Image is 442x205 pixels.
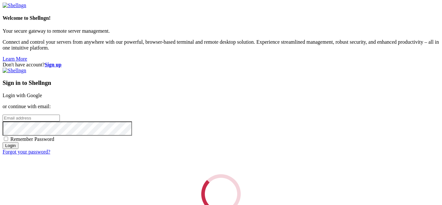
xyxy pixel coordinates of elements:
span: Remember Password [10,136,54,142]
a: Sign up [45,62,61,67]
a: Forgot your password? [3,149,50,154]
p: Your secure gateway to remote server management. [3,28,439,34]
p: or continue with email: [3,104,439,109]
img: Shellngn [3,3,26,8]
input: Login [3,142,18,149]
h4: Welcome to Shellngn! [3,15,439,21]
input: Remember Password [4,137,8,141]
p: Connect and control your servers from anywhere with our powerful, browser-based terminal and remo... [3,39,439,51]
a: Learn More [3,56,27,62]
input: Email address [3,115,60,121]
a: Login with Google [3,93,42,98]
div: Don't have account? [3,62,439,68]
h3: Sign in to Shellngn [3,79,439,86]
img: Shellngn [3,68,26,74]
